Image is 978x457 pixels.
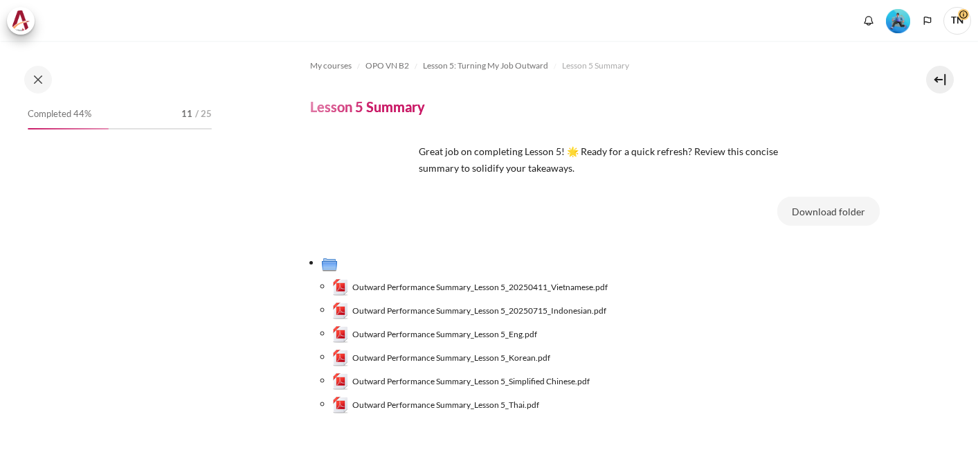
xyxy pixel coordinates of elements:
button: Languages [917,10,938,31]
span: Outward Performance Summary_Lesson 5_20250411_Vietnamese.pdf [352,281,608,294]
img: Outward Performance Summary_Lesson 5_Simplified Chinese.pdf [332,373,349,390]
span: Lesson 5 Summary [562,60,629,72]
a: Outward Performance Summary_Lesson 5_Korean.pdfOutward Performance Summary_Lesson 5_Korean.pdf [332,350,551,366]
img: Outward Performance Summary_Lesson 5_Thai.pdf [332,397,349,413]
a: Lesson 5 Summary [562,57,629,74]
span: Great job on completing Lesson 5! 🌟 Ready for a quick refresh? Review this concise summary to sol... [419,145,778,174]
span: 11 [181,107,192,121]
a: Outward Performance Summary_Lesson 5_Eng.pdfOutward Performance Summary_Lesson 5_Eng.pdf [332,326,538,343]
a: Outward Performance Summary_Lesson 5_Thai.pdfOutward Performance Summary_Lesson 5_Thai.pdf [332,397,540,413]
span: Outward Performance Summary_Lesson 5_Thai.pdf [352,399,539,411]
span: Completed 44% [28,107,91,121]
div: 44% [28,128,109,129]
span: Outward Performance Summary_Lesson 5_20250715_Indonesian.pdf [352,305,606,317]
img: Outward Performance Summary_Lesson 5_Korean.pdf [332,350,349,366]
a: Outward Performance Summary_Lesson 5_Simplified Chinese.pdfOutward Performance Summary_Lesson 5_S... [332,373,590,390]
a: Outward Performance Summary_Lesson 5_20250715_Indonesian.pdfOutward Performance Summary_Lesson 5_... [332,303,607,319]
span: Outward Performance Summary_Lesson 5_Eng.pdf [352,328,537,341]
nav: Navigation bar [310,55,880,77]
a: Outward Performance Summary_Lesson 5_20250411_Vietnamese.pdfOutward Performance Summary_Lesson 5_... [332,279,608,296]
span: TN [943,7,971,35]
img: Outward Performance Summary_Lesson 5_Eng.pdf [332,326,349,343]
a: User menu [943,7,971,35]
button: Download folder [777,197,880,226]
a: OPO VN B2 [365,57,409,74]
img: Outward Performance Summary_Lesson 5_20250715_Indonesian.pdf [332,303,349,319]
a: Lesson 5: Turning My Job Outward [423,57,548,74]
a: Level #3 [880,8,916,33]
h4: Lesson 5 Summary [310,98,425,116]
span: Outward Performance Summary_Lesson 5_Korean.pdf [352,352,550,364]
span: My courses [310,60,352,72]
span: Outward Performance Summary_Lesson 5_Simplified Chinese.pdf [352,375,590,388]
a: My courses [310,57,352,74]
img: Outward Performance Summary_Lesson 5_20250411_Vietnamese.pdf [332,279,349,296]
div: Level #3 [886,8,910,33]
img: Architeck [11,10,30,31]
span: Lesson 5: Turning My Job Outward [423,60,548,72]
a: Architeck Architeck [7,7,42,35]
img: est [310,143,414,247]
img: Level #3 [886,9,910,33]
div: Show notification window with no new notifications [858,10,879,31]
span: / 25 [195,107,212,121]
span: OPO VN B2 [365,60,409,72]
